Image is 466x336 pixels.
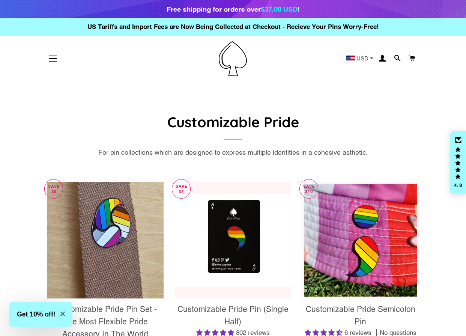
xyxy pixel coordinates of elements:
[47,112,419,132] h1: Customizable Pride
[45,179,63,199] p: Save $8
[177,304,289,326] span: Customizable Pride Pin (Single Half)
[356,56,368,61] span: USD
[172,179,190,199] p: Save $4
[47,147,419,158] div: For pin collections which are designed to express multiple identities in a cohesive asthetic.
[300,179,318,199] p: Save $10
[219,41,247,76] img: Pin-Ace
[167,4,300,14] div: Free shipping for orders over !
[454,183,463,188] div: 4.8
[306,304,415,326] span: Customizable Pride Semicolon Pin
[261,5,298,13] span: $37.00 USD
[450,131,466,194] div: Click to open Judge.me floating reviews tab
